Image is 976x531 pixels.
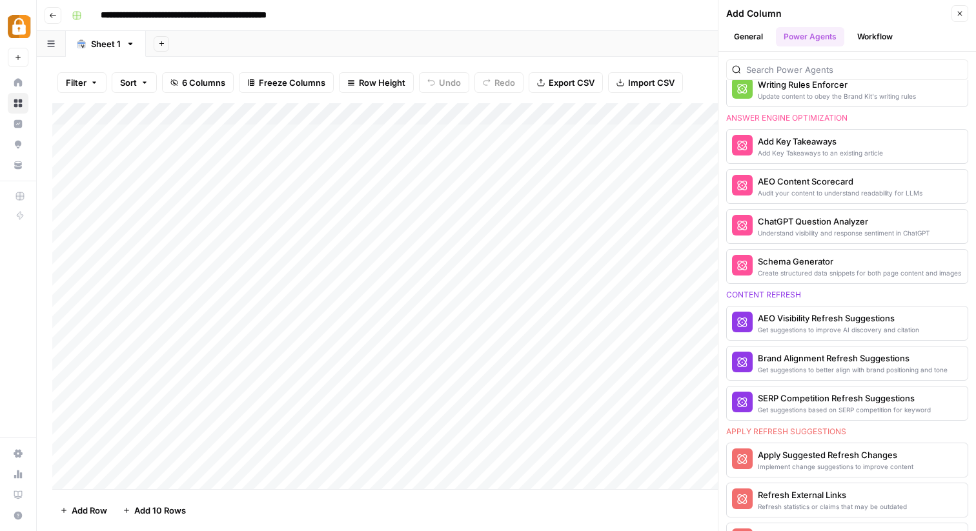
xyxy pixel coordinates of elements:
[758,215,930,228] div: ChatGPT Question Analyzer
[134,504,186,517] span: Add 10 Rows
[758,175,922,188] div: AEO Content Scorecard
[727,130,968,163] button: Add Key TakeawaysAdd Key Takeaways to an existing article
[758,365,948,375] div: Get suggestions to better align with brand positioning and tone
[8,485,28,505] a: Learning Hub
[758,392,931,405] div: SERP Competition Refresh Suggestions
[727,210,968,243] button: ChatGPT Question AnalyzerUnderstand visibility and response sentiment in ChatGPT
[162,72,234,93] button: 6 Columns
[66,76,86,89] span: Filter
[474,72,524,93] button: Redo
[758,501,907,512] div: Refresh statistics or claims that may be outdated
[727,443,968,477] button: Apply Suggested Refresh ChangesImplement change suggestions to improve content
[758,325,919,335] div: Get suggestions to improve AI discovery and citation
[339,72,414,93] button: Row Height
[746,63,962,76] input: Search Power Agents
[8,15,31,38] img: Adzz Logo
[758,448,913,461] div: Apply Suggested Refresh Changes
[72,504,107,517] span: Add Row
[112,72,157,93] button: Sort
[758,405,931,415] div: Get suggestions based on SERP competition for keyword
[359,76,405,89] span: Row Height
[8,134,28,155] a: Opportunities
[628,76,675,89] span: Import CSV
[727,483,968,517] button: Refresh External LinksRefresh statistics or claims that may be outdated
[758,91,916,101] div: Update content to obey the Brand Kit's writing rules
[758,135,883,148] div: Add Key Takeaways
[758,228,930,238] div: Understand visibility and response sentiment in ChatGPT
[849,27,900,46] button: Workflow
[529,72,603,93] button: Export CSV
[727,170,968,203] button: AEO Content ScorecardAudit your content to understand readability for LLMs
[115,500,194,521] button: Add 10 Rows
[52,500,115,521] button: Add Row
[726,27,771,46] button: General
[8,505,28,526] button: Help + Support
[549,76,595,89] span: Export CSV
[758,268,961,278] div: Create structured data snippets for both page content and images
[8,72,28,93] a: Home
[758,78,916,91] div: Writing Rules Enforcer
[8,114,28,134] a: Insights
[57,72,107,93] button: Filter
[91,37,121,50] div: Sheet 1
[66,31,146,57] a: Sheet 1
[8,10,28,43] button: Workspace: Adzz
[726,289,968,301] div: Content refresh
[8,443,28,464] a: Settings
[726,112,968,124] div: Answer engine optimization
[758,352,948,365] div: Brand Alignment Refresh Suggestions
[727,73,968,106] button: Writing Rules EnforcerUpdate content to obey the Brand Kit's writing rules
[8,464,28,485] a: Usage
[726,426,968,437] div: Apply refresh suggestions
[758,461,913,472] div: Implement change suggestions to improve content
[120,76,137,89] span: Sort
[758,148,883,158] div: Add Key Takeaways to an existing article
[758,312,919,325] div: AEO Visibility Refresh Suggestions
[758,188,922,198] div: Audit your content to understand readability for LLMs
[608,72,683,93] button: Import CSV
[727,346,968,380] button: Brand Alignment Refresh SuggestionsGet suggestions to better align with brand positioning and tone
[727,306,968,340] button: AEO Visibility Refresh SuggestionsGet suggestions to improve AI discovery and citation
[494,76,515,89] span: Redo
[8,93,28,114] a: Browse
[259,76,325,89] span: Freeze Columns
[439,76,461,89] span: Undo
[182,76,225,89] span: 6 Columns
[776,27,844,46] button: Power Agents
[758,255,961,268] div: Schema Generator
[727,250,968,283] button: Schema GeneratorCreate structured data snippets for both page content and images
[758,488,907,501] div: Refresh External Links
[727,386,968,420] button: SERP Competition Refresh SuggestionsGet suggestions based on SERP competition for keyword
[239,72,334,93] button: Freeze Columns
[419,72,469,93] button: Undo
[8,155,28,175] a: Your Data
